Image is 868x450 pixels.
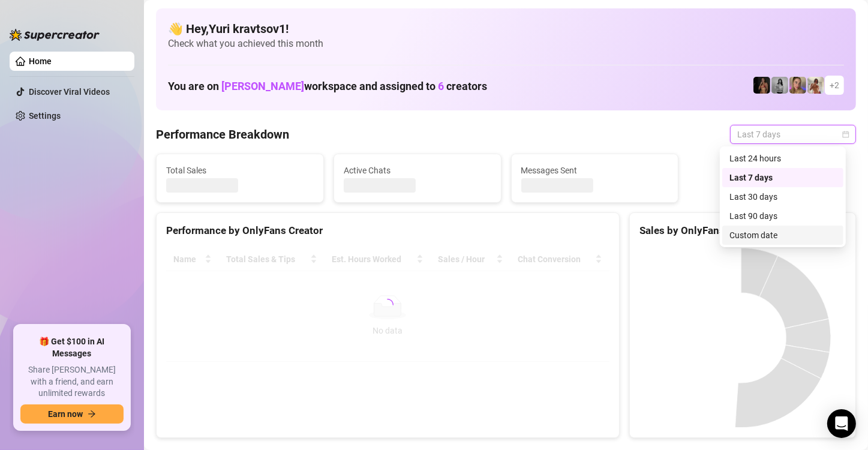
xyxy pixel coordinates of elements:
img: logo-BBDzfeDw.svg [10,29,100,41]
img: D [753,77,770,94]
h4: 👋 Hey, Yuri kravtsov1 ! [168,20,844,37]
img: Green [807,77,824,94]
span: 🎁 Get $100 in AI Messages [20,336,124,359]
span: Last 7 days [737,125,849,143]
span: Earn now [48,409,83,419]
div: Sales by OnlyFans Creator [639,223,846,239]
span: Check what you achieved this month [168,37,844,50]
div: Last 30 days [722,187,843,206]
div: Performance by OnlyFans Creator [166,223,609,239]
div: Last 30 days [729,190,836,203]
div: Last 7 days [729,171,836,184]
span: Messages Sent [521,164,669,177]
button: Earn nowarrow-right [20,404,124,424]
div: Custom date [722,226,843,245]
span: 6 [438,80,444,92]
span: [PERSON_NAME] [221,80,304,92]
div: Last 24 hours [722,149,843,168]
a: Discover Viral Videos [29,87,110,97]
div: Open Intercom Messenger [827,409,856,438]
a: Settings [29,111,61,121]
span: + 2 [830,79,839,92]
a: Home [29,56,52,66]
span: Total Sales [166,164,314,177]
span: arrow-right [88,410,96,418]
img: A [771,77,788,94]
span: calendar [842,131,849,138]
div: Last 7 days [722,168,843,187]
div: Last 90 days [729,209,836,223]
h4: Performance Breakdown [156,126,289,143]
h1: You are on workspace and assigned to creators [168,80,487,93]
div: Last 90 days [722,206,843,226]
span: Share [PERSON_NAME] with a friend, and earn unlimited rewards [20,364,124,400]
span: loading [382,299,394,311]
img: Cherry [789,77,806,94]
span: Active Chats [344,164,491,177]
div: Last 24 hours [729,152,836,165]
div: Custom date [729,229,836,242]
